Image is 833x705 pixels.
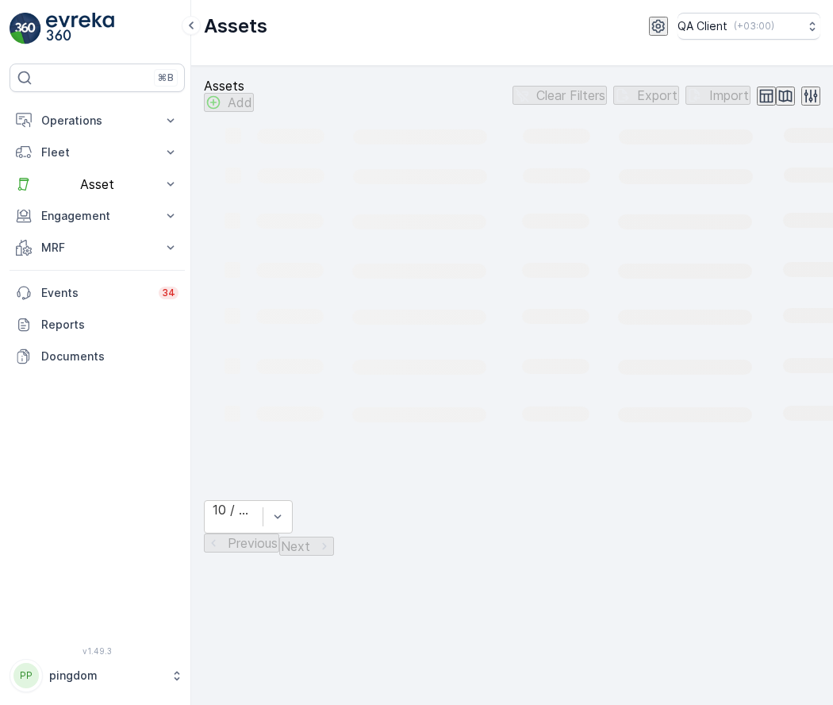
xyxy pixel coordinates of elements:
[678,13,820,40] button: QA Client(+03:00)
[46,13,114,44] img: logo_light-DOdMpM7g.png
[10,341,185,372] a: Documents
[10,309,185,341] a: Reports
[10,168,185,200] button: Asset
[536,88,605,102] p: Clear Filters
[228,536,278,550] p: Previous
[10,200,185,232] button: Engagement
[41,349,178,364] p: Documents
[10,659,185,692] button: PPpingdom
[10,137,185,168] button: Fleet
[678,18,727,34] p: QA Client
[512,86,607,105] button: Clear Filters
[158,71,174,84] p: ⌘B
[41,240,153,256] p: MRF
[10,105,185,137] button: Operations
[41,317,178,333] p: Reports
[281,539,310,553] p: Next
[41,208,153,224] p: Engagement
[49,668,163,684] p: pingdom
[734,20,774,33] p: ( +03:00 )
[10,277,185,309] a: Events34
[279,537,334,556] button: Next
[41,144,153,160] p: Fleet
[13,663,39,688] div: PP
[228,95,252,110] p: Add
[637,88,678,102] p: Export
[41,285,149,301] p: Events
[204,79,254,93] p: Assets
[10,232,185,264] button: MRF
[162,287,175,299] p: 34
[204,534,279,553] button: Previous
[213,503,255,517] div: 10 / Page
[41,113,153,129] p: Operations
[613,86,679,105] button: Export
[10,13,41,44] img: logo
[709,88,749,102] p: Import
[41,177,153,191] p: Asset
[685,86,750,105] button: Import
[10,646,185,656] span: v 1.49.3
[204,93,254,112] button: Add
[204,13,267,39] p: Assets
